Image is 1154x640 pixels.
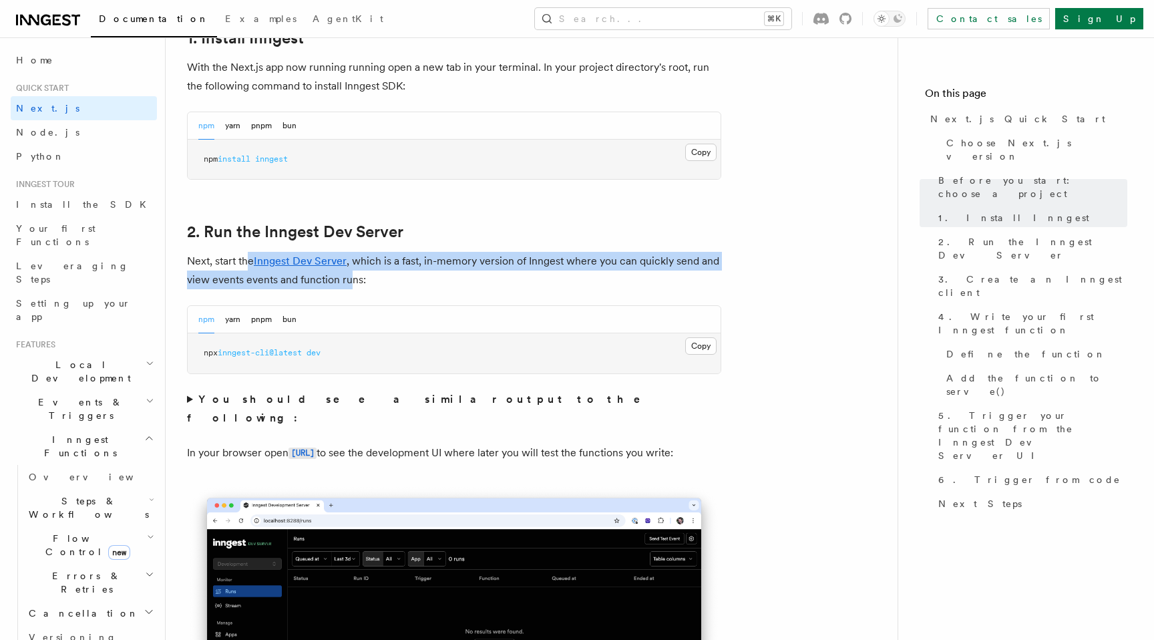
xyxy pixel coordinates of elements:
a: Overview [23,465,157,489]
span: Define the function [946,347,1106,361]
a: AgentKit [305,4,391,36]
span: Inngest Functions [11,433,144,460]
span: new [108,545,130,560]
a: Install the SDK [11,192,157,216]
a: Next.js Quick Start [925,107,1127,131]
button: pnpm [251,112,272,140]
a: Python [11,144,157,168]
a: 5. Trigger your function from the Inngest Dev Server UI [933,404,1127,468]
button: Cancellation [23,601,157,625]
span: AgentKit [313,13,383,24]
span: Next.js Quick Start [930,112,1105,126]
a: 1. Install Inngest [933,206,1127,230]
span: Python [16,151,65,162]
a: 2. Run the Inngest Dev Server [933,230,1127,267]
kbd: ⌘K [765,12,783,25]
h4: On this page [925,86,1127,107]
span: install [218,154,250,164]
span: npm [204,154,218,164]
p: With the Next.js app now running running open a new tab in your terminal. In your project directo... [187,58,721,96]
span: 6. Trigger from code [938,473,1121,486]
button: bun [282,306,297,333]
button: Events & Triggers [11,390,157,428]
span: Cancellation [23,607,139,620]
button: bun [282,112,297,140]
button: Local Development [11,353,157,390]
span: Events & Triggers [11,395,146,422]
a: Next.js [11,96,157,120]
span: Add the function to serve() [946,371,1127,398]
span: Next Steps [938,497,1022,510]
span: Documentation [99,13,209,24]
span: Flow Control [23,532,147,558]
a: Add the function to serve() [941,366,1127,404]
a: Contact sales [928,8,1050,29]
button: Errors & Retries [23,564,157,601]
a: Your first Functions [11,216,157,254]
button: Copy [685,144,717,161]
span: 4. Write your first Inngest function [938,310,1127,337]
a: Define the function [941,342,1127,366]
span: 5. Trigger your function from the Inngest Dev Server UI [938,409,1127,462]
span: inngest [255,154,288,164]
button: Steps & Workflows [23,489,157,526]
button: yarn [225,112,240,140]
a: 2. Run the Inngest Dev Server [187,222,403,241]
span: Overview [29,472,166,482]
a: 6. Trigger from code [933,468,1127,492]
span: 2. Run the Inngest Dev Server [938,235,1127,262]
span: Quick start [11,83,69,94]
a: Examples [217,4,305,36]
span: Setting up your app [16,298,131,322]
span: Home [16,53,53,67]
a: Documentation [91,4,217,37]
a: Sign Up [1055,8,1143,29]
a: 4. Write your first Inngest function [933,305,1127,342]
button: yarn [225,306,240,333]
button: Flow Controlnew [23,526,157,564]
a: Home [11,48,157,72]
a: Inngest Dev Server [254,255,347,267]
p: Next, start the , which is a fast, in-memory version of Inngest where you can quickly send and vi... [187,252,721,289]
span: dev [307,348,321,357]
span: Local Development [11,358,146,385]
span: Inngest tour [11,179,75,190]
span: Errors & Retries [23,569,145,596]
span: Install the SDK [16,199,154,210]
a: Node.js [11,120,157,144]
a: Before you start: choose a project [933,168,1127,206]
span: Leveraging Steps [16,261,129,285]
p: In your browser open to see the development UI where later you will test the functions you write: [187,444,721,463]
button: npm [198,306,214,333]
span: Choose Next.js version [946,136,1127,163]
span: 1. Install Inngest [938,211,1089,224]
a: Choose Next.js version [941,131,1127,168]
strong: You should see a similar output to the following: [187,393,659,424]
span: Features [11,339,55,350]
a: Next Steps [933,492,1127,516]
span: Next.js [16,103,79,114]
button: npm [198,112,214,140]
span: Examples [225,13,297,24]
a: Leveraging Steps [11,254,157,291]
span: Node.js [16,127,79,138]
code: [URL] [288,448,317,459]
button: pnpm [251,306,272,333]
button: Toggle dark mode [874,11,906,27]
summary: You should see a similar output to the following: [187,390,721,428]
button: Search...⌘K [535,8,791,29]
span: inngest-cli@latest [218,348,302,357]
button: Copy [685,337,717,355]
a: Setting up your app [11,291,157,329]
span: 3. Create an Inngest client [938,273,1127,299]
button: Inngest Functions [11,428,157,465]
span: Your first Functions [16,223,95,247]
span: Before you start: choose a project [938,174,1127,200]
a: [URL] [288,446,317,459]
span: Steps & Workflows [23,494,149,521]
span: npx [204,348,218,357]
a: 3. Create an Inngest client [933,267,1127,305]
